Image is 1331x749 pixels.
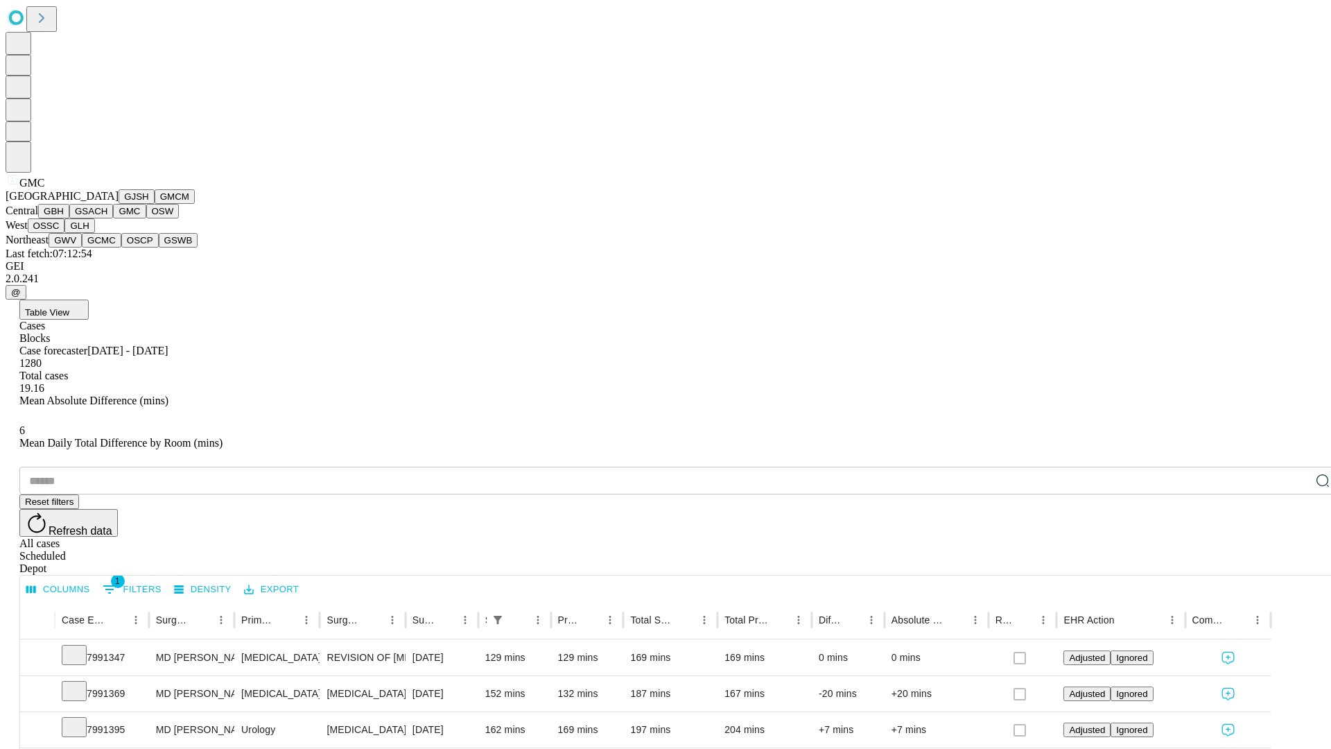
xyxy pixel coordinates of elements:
[1116,610,1136,630] button: Sort
[558,676,617,712] div: 132 mins
[19,382,44,394] span: 19.16
[327,640,398,675] div: REVISION OF [MEDICAL_DATA] SIMPLE
[630,676,711,712] div: 187 mins
[25,307,69,318] span: Table View
[19,370,68,381] span: Total cases
[241,676,313,712] div: [MEDICAL_DATA]
[1069,689,1105,699] span: Adjusted
[891,614,945,626] div: Absolute Difference
[1034,610,1053,630] button: Menu
[488,610,507,630] div: 1 active filter
[485,640,544,675] div: 129 mins
[412,614,435,626] div: Surgery Date
[11,287,21,298] span: @
[28,218,65,233] button: OSSC
[891,676,982,712] div: +20 mins
[87,345,168,356] span: [DATE] - [DATE]
[1111,687,1153,701] button: Ignored
[6,248,92,259] span: Last fetch: 07:12:54
[19,424,25,436] span: 6
[630,640,711,675] div: 169 mins
[327,712,398,748] div: [MEDICAL_DATA]
[19,300,89,320] button: Table View
[695,610,714,630] button: Menu
[6,219,28,231] span: West
[192,610,211,630] button: Sort
[1014,610,1034,630] button: Sort
[327,676,398,712] div: [MEDICAL_DATA]
[155,189,195,204] button: GMCM
[38,204,69,218] button: GBH
[111,574,125,588] span: 1
[64,218,94,233] button: GLH
[99,578,165,601] button: Show filters
[241,579,302,601] button: Export
[25,497,73,507] span: Reset filters
[1116,725,1147,735] span: Ignored
[724,676,805,712] div: 167 mins
[156,712,227,748] div: MD [PERSON_NAME] [PERSON_NAME] Md
[6,260,1325,273] div: GEI
[1163,610,1182,630] button: Menu
[156,640,227,675] div: MD [PERSON_NAME] [PERSON_NAME] Md
[1228,610,1248,630] button: Sort
[842,610,862,630] button: Sort
[62,640,142,675] div: 7991347
[412,712,471,748] div: [DATE]
[1116,689,1147,699] span: Ignored
[819,712,878,748] div: +7 mins
[724,712,805,748] div: 204 mins
[6,273,1325,285] div: 2.0.241
[82,233,121,248] button: GCMC
[1248,610,1267,630] button: Menu
[171,579,235,601] button: Density
[119,189,155,204] button: GJSH
[1063,614,1114,626] div: EHR Action
[412,640,471,675] div: [DATE]
[62,614,105,626] div: Case Epic Id
[62,712,142,748] div: 7991395
[558,614,580,626] div: Predicted In Room Duration
[1069,653,1105,663] span: Adjusted
[19,177,44,189] span: GMC
[819,676,878,712] div: -20 mins
[19,345,87,356] span: Case forecaster
[485,614,487,626] div: Scheduled In Room Duration
[412,676,471,712] div: [DATE]
[509,610,528,630] button: Sort
[1069,725,1105,735] span: Adjusted
[327,614,361,626] div: Surgery Name
[297,610,316,630] button: Menu
[1063,687,1111,701] button: Adjusted
[819,640,878,675] div: 0 mins
[488,610,507,630] button: Show filters
[455,610,475,630] button: Menu
[558,640,617,675] div: 129 mins
[156,676,227,712] div: MD [PERSON_NAME] [PERSON_NAME] Md
[241,712,313,748] div: Urology
[675,610,695,630] button: Sort
[69,204,113,218] button: GSACH
[49,233,82,248] button: GWV
[23,579,94,601] button: Select columns
[485,712,544,748] div: 162 mins
[769,610,789,630] button: Sort
[485,676,544,712] div: 152 mins
[27,646,48,671] button: Expand
[241,614,276,626] div: Primary Service
[211,610,231,630] button: Menu
[1111,651,1153,665] button: Ignored
[277,610,297,630] button: Sort
[724,614,768,626] div: Total Predicted Duration
[27,682,48,707] button: Expand
[19,509,118,537] button: Refresh data
[383,610,402,630] button: Menu
[966,610,985,630] button: Menu
[528,610,548,630] button: Menu
[113,204,146,218] button: GMC
[891,712,982,748] div: +7 mins
[159,233,198,248] button: GSWB
[862,610,881,630] button: Menu
[62,676,142,712] div: 7991369
[891,640,982,675] div: 0 mins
